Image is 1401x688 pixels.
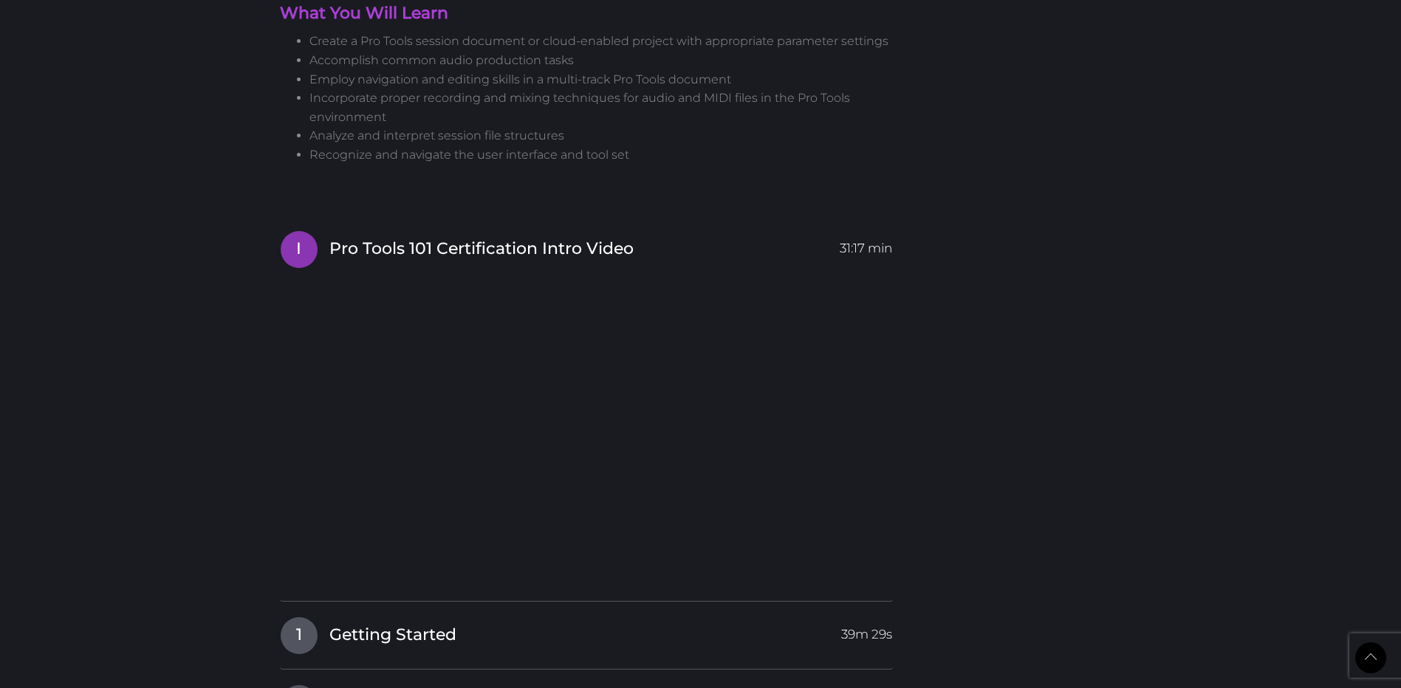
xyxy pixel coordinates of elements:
span: I [281,231,318,268]
li: Analyze and interpret session file structures [309,126,906,145]
li: Recognize and navigate the user interface and tool set [309,145,906,165]
a: IPro Tools 101 Certification Intro Video31:17 min [280,230,894,261]
li: Accomplish common audio production tasks [309,51,906,70]
span: 1 [281,617,318,654]
h4: What You Will Learn [280,2,906,25]
li: Incorporate proper recording and mixing techniques for audio and MIDI files in the Pro Tools envi... [309,89,906,126]
li: Employ navigation and editing skills in a multi-track Pro Tools document [309,70,906,89]
span: Getting Started [329,624,456,647]
a: 1Getting Started39m 29s [280,616,894,647]
span: 31:17 min [840,231,892,258]
a: Back to Top [1355,642,1386,673]
span: Pro Tools 101 Certification Intro Video [329,238,634,261]
span: 39m 29s [841,617,892,644]
li: Create a Pro Tools session document or cloud-enabled project with appropriate parameter settings [309,32,906,51]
